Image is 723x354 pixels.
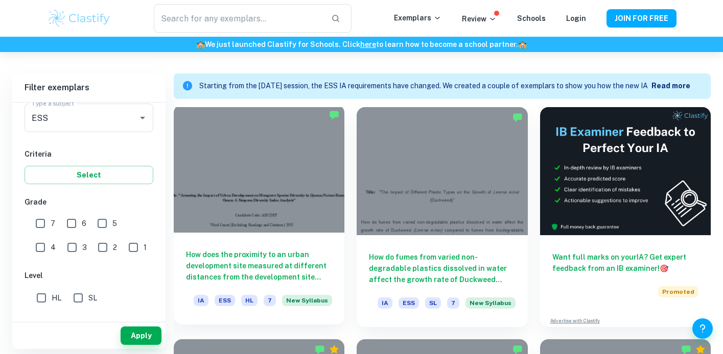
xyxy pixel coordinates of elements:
[112,218,117,229] span: 5
[282,295,332,306] span: New Syllabus
[378,297,392,309] span: IA
[2,39,721,50] h6: We just launched Clastify for Schools. Click to learn how to become a school partner.
[518,40,527,48] span: 🏫
[25,148,153,160] h6: Criteria
[394,12,441,23] p: Exemplars
[154,4,322,33] input: Search for any exemplars...
[552,251,698,274] h6: Want full marks on your IA ? Get expert feedback from an IB examiner!
[47,8,112,29] img: Clastify logo
[512,112,523,122] img: Marked
[357,107,527,327] a: How do fumes from varied non-degradable plastics dissolved in water affect the growth rate of Duc...
[264,295,276,306] span: 7
[51,218,55,229] span: 7
[241,295,258,306] span: HL
[607,9,677,28] button: JOIN FOR FREE
[660,264,668,272] span: 🎯
[25,270,153,281] h6: Level
[32,99,74,108] label: Type a subject
[174,107,344,327] a: How does the proximity to an urban development site measured at different distances from the deve...
[329,110,339,120] img: Marked
[282,295,332,312] div: Starting from the May 2026 session, the ESS IA requirements have changed. We created this exempla...
[113,242,117,253] span: 2
[360,40,376,48] a: here
[51,242,56,253] span: 4
[144,242,147,253] span: 1
[12,73,166,102] h6: Filter exemplars
[196,40,205,48] span: 🏫
[425,297,441,309] span: SL
[651,82,690,90] b: Read more
[399,297,419,309] span: ESS
[199,81,651,92] p: Starting from the [DATE] session, the ESS IA requirements have changed. We created a couple of ex...
[82,218,86,229] span: 6
[566,14,586,22] a: Login
[215,295,235,306] span: ESS
[540,107,711,235] img: Thumbnail
[462,13,497,24] p: Review
[517,14,546,22] a: Schools
[121,326,161,345] button: Apply
[658,286,698,297] span: Promoted
[82,242,87,253] span: 3
[465,297,516,309] span: New Syllabus
[186,249,332,283] h6: How does the proximity to an urban development site measured at different distances from the deve...
[692,318,713,339] button: Help and Feedback
[369,251,515,285] h6: How do fumes from varied non-degradable plastics dissolved in water affect the growth rate of Duc...
[52,292,61,304] span: HL
[135,111,150,125] button: Open
[447,297,459,309] span: 7
[88,292,97,304] span: SL
[550,317,600,324] a: Advertise with Clastify
[465,297,516,315] div: Starting from the May 2026 session, the ESS IA requirements have changed. We created this exempla...
[25,166,153,184] button: Select
[540,107,711,327] a: Want full marks on yourIA? Get expert feedback from an IB examiner!PromotedAdvertise with Clastify
[25,196,153,208] h6: Grade
[194,295,208,306] span: IA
